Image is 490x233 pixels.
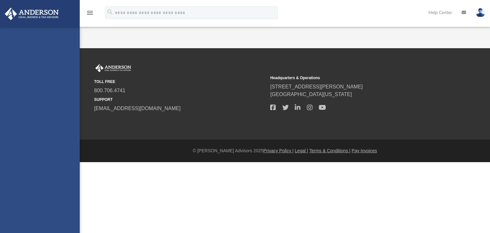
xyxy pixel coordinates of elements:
[94,79,266,85] small: TOLL FREE
[107,9,114,16] i: search
[270,84,363,89] a: [STREET_ADDRESS][PERSON_NAME]
[295,148,308,153] a: Legal |
[476,8,485,17] img: User Pic
[94,88,125,93] a: 800.706.4741
[3,8,61,20] img: Anderson Advisors Platinum Portal
[309,148,351,153] a: Terms & Conditions |
[94,106,181,111] a: [EMAIL_ADDRESS][DOMAIN_NAME]
[352,148,377,153] a: Pay Invoices
[94,64,132,72] img: Anderson Advisors Platinum Portal
[264,148,294,153] a: Privacy Policy |
[80,147,490,154] div: © [PERSON_NAME] Advisors 2025
[270,75,442,81] small: Headquarters & Operations
[270,92,352,97] a: [GEOGRAPHIC_DATA][US_STATE]
[94,97,266,102] small: SUPPORT
[86,9,94,17] i: menu
[86,12,94,17] a: menu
